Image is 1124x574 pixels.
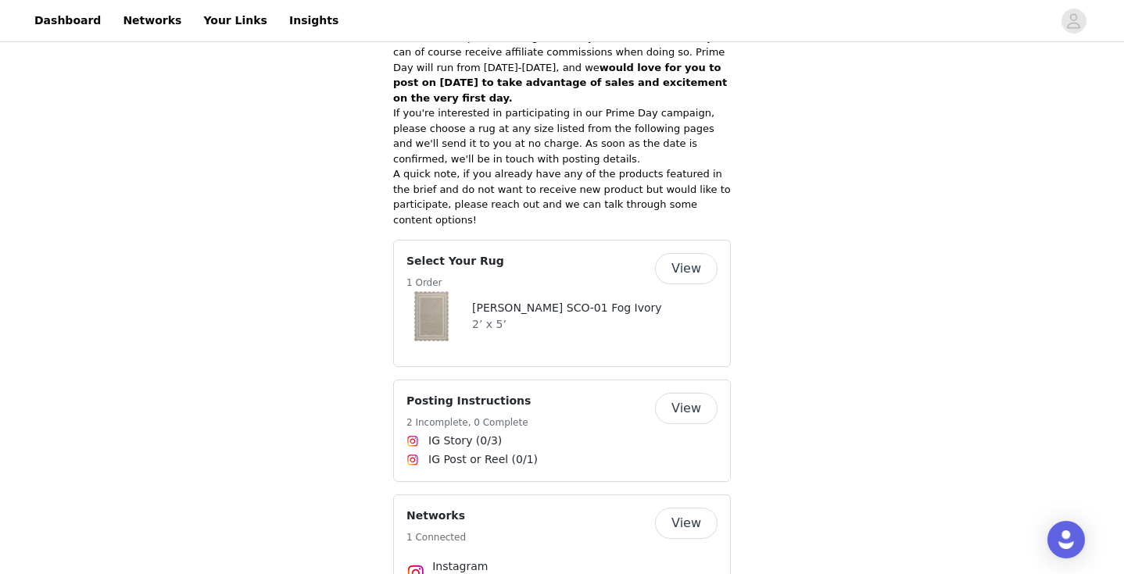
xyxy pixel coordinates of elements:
[194,3,277,38] a: Your Links
[472,316,662,333] p: 2’ x 5’
[655,393,718,424] button: View
[280,3,348,38] a: Insights
[393,380,731,482] div: Posting Instructions
[393,105,731,166] p: If you're interested in participating in our Prime Day campaign, please choose a rug at any size ...
[406,253,504,269] h4: Select Your Rug
[406,508,466,524] h4: Networks
[25,3,110,38] a: Dashboard
[113,3,191,38] a: Networks
[393,166,731,227] p: A quick note, if you already have any of the products featured in the brief and do not want to re...
[1066,9,1081,34] div: avatar
[406,530,466,544] h5: 1 Connected
[1047,521,1085,558] div: Open Intercom Messenger
[406,393,531,409] h4: Posting Instructions
[406,276,504,290] h5: 1 Order
[655,508,718,539] button: View
[406,454,419,466] img: Instagram Icon
[406,435,419,447] img: Instagram Icon
[428,433,502,449] span: IG Story (0/3)
[393,62,727,104] strong: would love for you to post on [DATE] to take advantage of sales and excitement on the very first ...
[414,291,448,341] img: Scottie SCO-01 Fog Ivory
[406,415,531,430] h5: 2 Incomplete, 0 Complete
[655,253,718,284] button: View
[472,300,662,316] h4: [PERSON_NAME] SCO-01 Fog Ivory
[428,451,538,468] span: IG Post or Reel (0/1)
[393,240,731,367] div: Select Your Rug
